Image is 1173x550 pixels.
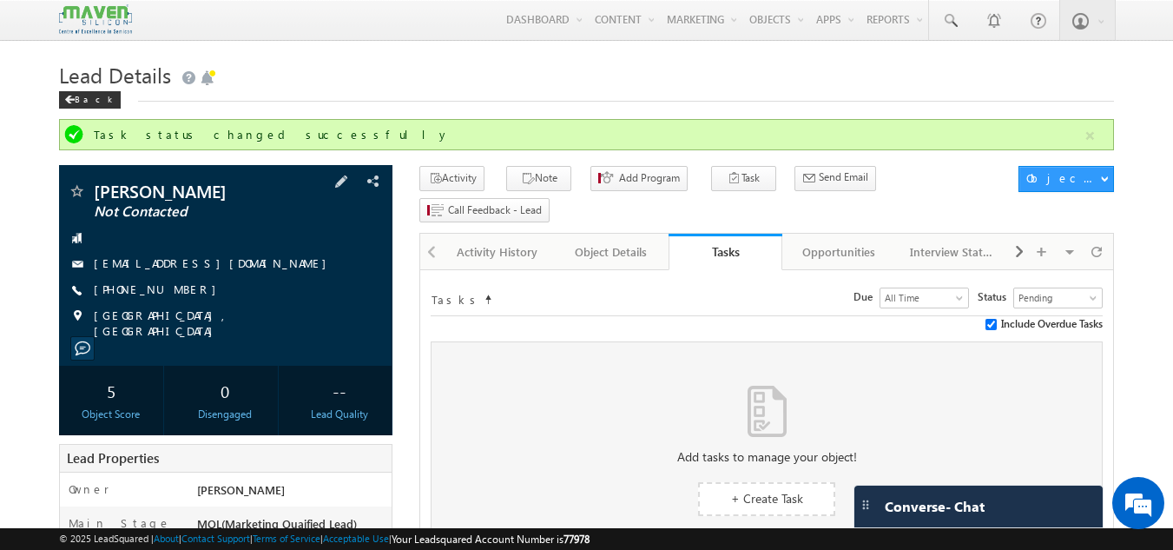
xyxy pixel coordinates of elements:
span: Add Program [619,170,680,186]
span: Not Contacted [94,203,300,221]
span: Sort Timeline [484,288,492,304]
a: Terms of Service [253,533,320,544]
span: [PERSON_NAME] [197,482,285,497]
span: [GEOGRAPHIC_DATA], [GEOGRAPHIC_DATA] [94,308,363,339]
a: Back [59,90,129,105]
div: Minimize live chat window [285,9,326,50]
button: Note [506,166,571,191]
span: Lead Properties [67,449,159,467]
span: Call Feedback - Lead [448,202,542,218]
button: Task [711,166,776,191]
div: Chat with us now [90,91,292,114]
div: Activity History [455,242,539,262]
div: Opportunities [796,242,880,262]
span: Lead Details [59,61,171,89]
a: Object Details [555,234,669,270]
label: Owner [69,481,109,497]
a: All Time [880,288,969,308]
span: 77978 [563,533,590,546]
div: Tasks [682,243,769,260]
div: Lead Quality [291,407,387,422]
div: Interview Status [910,242,994,262]
span: [PHONE_NUMBER] [94,282,225,299]
span: © 2025 LeadSquared | | | | | [59,531,590,547]
span: Status [978,289,1013,305]
div: -- [291,374,387,407]
button: Call Feedback - Lead [419,198,550,223]
span: Due [853,289,880,305]
span: Include Overdue Tasks [1001,316,1103,332]
div: Task status changed successfully [94,127,1084,142]
a: Acceptable Use [323,533,389,544]
em: Start Chat [236,427,315,450]
img: No data found [748,386,787,437]
textarea: Type your message and hit 'Enter' [23,161,317,412]
span: Your Leadsquared Account Number is [392,533,590,546]
div: Disengaged [177,407,273,422]
img: carter-drag [859,498,873,512]
div: Back [59,91,121,109]
a: Opportunities [782,234,896,270]
div: Add tasks to manage your object! [432,449,1102,465]
span: + Create Task [731,490,803,507]
button: Send Email [794,166,876,191]
a: Tasks [669,234,782,270]
a: Contact Support [181,533,250,544]
span: Send Email [819,169,868,185]
td: Tasks [431,288,483,308]
a: About [154,533,179,544]
span: [PERSON_NAME] [94,182,300,200]
div: Object Details [569,242,653,262]
a: [EMAIL_ADDRESS][DOMAIN_NAME] [94,255,335,270]
div: Object Score [63,407,160,422]
button: Activity [419,166,484,191]
a: Pending [1013,288,1103,308]
button: Add Program [590,166,688,191]
div: MQL(Marketing Quaified Lead) [193,515,392,540]
span: Converse - Chat [885,499,985,514]
a: Activity History [441,234,555,270]
a: Interview Status [896,234,1010,270]
img: d_60004797649_company_0_60004797649 [30,91,73,114]
span: Pending [1014,290,1097,306]
div: Object Actions [1026,170,1100,186]
label: Main Stage [69,515,171,531]
img: Custom Logo [59,4,132,35]
div: 0 [177,374,273,407]
span: All Time [880,290,964,306]
button: Object Actions [1018,166,1114,192]
div: 5 [63,374,160,407]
